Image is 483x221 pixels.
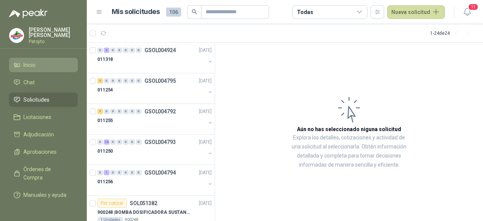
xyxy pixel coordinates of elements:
[199,77,212,85] p: [DATE]
[129,139,135,145] div: 0
[9,145,78,159] a: Aprobaciones
[9,162,78,185] a: Órdenes de Compra
[23,148,57,156] span: Aprobaciones
[123,109,129,114] div: 0
[145,170,176,175] p: GSOL004794
[123,48,129,53] div: 0
[104,170,109,175] div: 1
[112,6,160,17] h1: Mis solicitudes
[23,113,51,121] span: Licitaciones
[97,117,113,124] p: 011255
[110,139,116,145] div: 0
[9,75,78,90] a: Chat
[29,27,78,38] p: [PERSON_NAME] [PERSON_NAME]
[145,78,176,83] p: GSOL004795
[468,3,478,11] span: 11
[199,47,212,54] p: [DATE]
[117,78,122,83] div: 0
[192,9,197,14] span: search
[123,78,129,83] div: 0
[110,78,116,83] div: 0
[104,78,109,83] div: 0
[129,48,135,53] div: 0
[29,39,78,44] p: Patojito
[199,169,212,176] p: [DATE]
[136,48,142,53] div: 0
[104,48,109,53] div: 2
[297,8,313,16] div: Todas
[9,188,78,202] a: Manuales y ayuda
[9,9,48,18] img: Logo peakr
[97,148,113,155] p: 011250
[97,56,113,63] p: 011318
[23,78,35,87] span: Chat
[9,93,78,107] a: Solicitudes
[117,109,122,114] div: 0
[110,109,116,114] div: 0
[97,209,191,216] p: 900248 | BOMBA DOSIFICADORA SUSTANCIAS QUIMICAS
[97,138,213,162] a: 0 13 0 0 0 0 0 GSOL004793[DATE] 011250
[199,200,212,207] p: [DATE]
[97,139,103,145] div: 0
[136,139,142,145] div: 0
[129,109,135,114] div: 0
[97,46,213,70] a: 0 2 0 0 0 0 0 GSOL004924[DATE] 011318
[23,130,54,139] span: Adjudicación
[97,87,113,94] p: 011254
[136,78,142,83] div: 0
[97,107,213,131] a: 1 0 0 0 0 0 0 GSOL004792[DATE] 011255
[199,108,212,115] p: [DATE]
[97,199,127,208] div: Por cotizar
[97,168,213,192] a: 0 1 0 0 0 0 0 GSOL004794[DATE] 011256
[104,109,109,114] div: 0
[23,191,66,199] span: Manuales y ayuda
[9,127,78,142] a: Adjudicación
[97,76,213,100] a: 1 0 0 0 0 0 0 GSOL004795[DATE] 011254
[297,125,401,133] h3: Aún no has seleccionado niguna solicitud
[23,61,35,69] span: Inicio
[130,201,157,206] p: SOL051382
[145,48,176,53] p: GSOL004924
[430,27,474,39] div: 1 - 24 de 24
[104,139,109,145] div: 13
[129,170,135,175] div: 0
[136,170,142,175] div: 0
[23,165,71,182] span: Órdenes de Compra
[97,109,103,114] div: 1
[199,139,212,146] p: [DATE]
[460,5,474,19] button: 11
[97,178,113,185] p: 011256
[123,170,129,175] div: 0
[136,109,142,114] div: 0
[166,8,181,17] span: 106
[129,78,135,83] div: 0
[145,139,176,145] p: GSOL004793
[97,78,103,83] div: 1
[110,48,116,53] div: 0
[117,139,122,145] div: 0
[97,170,103,175] div: 0
[387,5,445,19] button: Nueva solicitud
[9,28,24,43] img: Company Logo
[23,96,49,104] span: Solicitudes
[117,48,122,53] div: 0
[145,109,176,114] p: GSOL004792
[291,133,408,170] p: Explora los detalles, cotizaciones y actividad de una solicitud al seleccionarla. Obtén informaci...
[97,48,103,53] div: 0
[110,170,116,175] div: 0
[9,110,78,124] a: Licitaciones
[9,58,78,72] a: Inicio
[117,170,122,175] div: 0
[123,139,129,145] div: 0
